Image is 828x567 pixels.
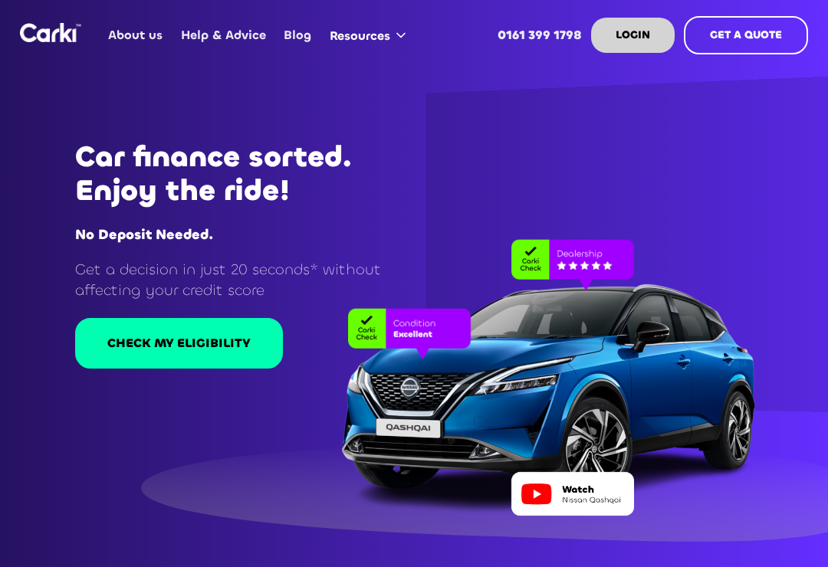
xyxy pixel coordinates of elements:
[75,140,419,208] h1: Car finance sorted. Enjoy the ride!
[591,18,675,53] a: LOGIN
[616,28,650,42] strong: LOGIN
[20,23,81,42] img: Logo
[710,28,782,42] strong: GET A QUOTE
[320,6,421,64] div: Resources
[75,225,213,244] strong: No Deposit Needed.
[489,5,591,65] a: 0161 399 1798
[172,5,274,65] a: Help & Advice
[684,16,808,54] a: GET A QUOTE
[75,318,283,369] a: CHECK MY ELIGIBILITY
[20,23,81,42] a: home
[275,5,320,65] a: Blog
[330,28,390,44] div: Resources
[75,259,419,301] p: Get a decision in just 20 seconds* without affecting your credit score
[100,5,172,65] a: About us
[107,335,251,352] div: CHECK MY ELIGIBILITY
[498,27,582,43] strong: 0161 399 1798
